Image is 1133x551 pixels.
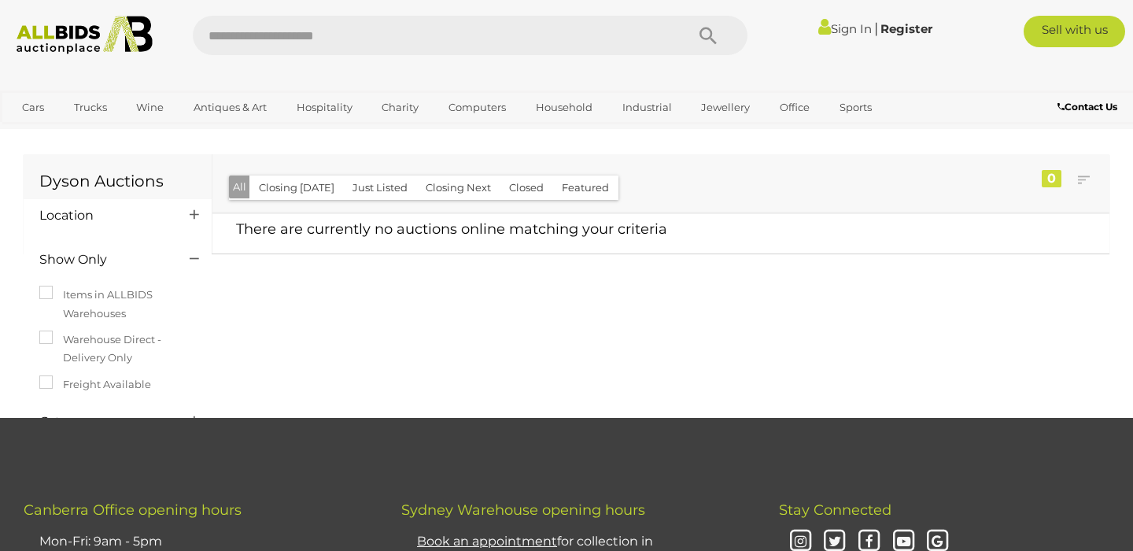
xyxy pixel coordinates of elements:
[39,172,196,190] h1: Dyson Auctions
[39,331,196,368] label: Warehouse Direct - Delivery Only
[417,534,557,549] u: Book an appointment
[874,20,878,37] span: |
[24,501,242,519] span: Canberra Office opening hours
[9,16,161,54] img: Allbids.com.au
[1042,170,1061,187] div: 0
[769,94,820,120] a: Office
[612,94,682,120] a: Industrial
[39,375,151,394] label: Freight Available
[371,94,429,120] a: Charity
[286,94,363,120] a: Hospitality
[229,176,250,198] button: All
[829,94,882,120] a: Sports
[39,286,196,323] label: Items in ALLBIDS Warehouses
[779,501,891,519] span: Stay Connected
[343,176,417,200] button: Just Listed
[691,94,760,120] a: Jewellery
[669,16,747,55] button: Search
[249,176,344,200] button: Closing [DATE]
[1057,98,1121,116] a: Contact Us
[401,501,645,519] span: Sydney Warehouse opening hours
[39,253,166,267] h4: Show Only
[818,21,872,36] a: Sign In
[552,176,618,200] button: Featured
[416,176,500,200] button: Closing Next
[236,220,667,238] span: There are currently no auctions online matching your criteria
[1024,16,1125,47] a: Sell with us
[183,94,277,120] a: Antiques & Art
[39,209,166,223] h4: Location
[880,21,932,36] a: Register
[500,176,553,200] button: Closed
[438,94,516,120] a: Computers
[12,120,144,146] a: [GEOGRAPHIC_DATA]
[526,94,603,120] a: Household
[64,94,117,120] a: Trucks
[12,94,54,120] a: Cars
[1057,101,1117,113] b: Contact Us
[39,415,166,429] h4: Category
[126,94,174,120] a: Wine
